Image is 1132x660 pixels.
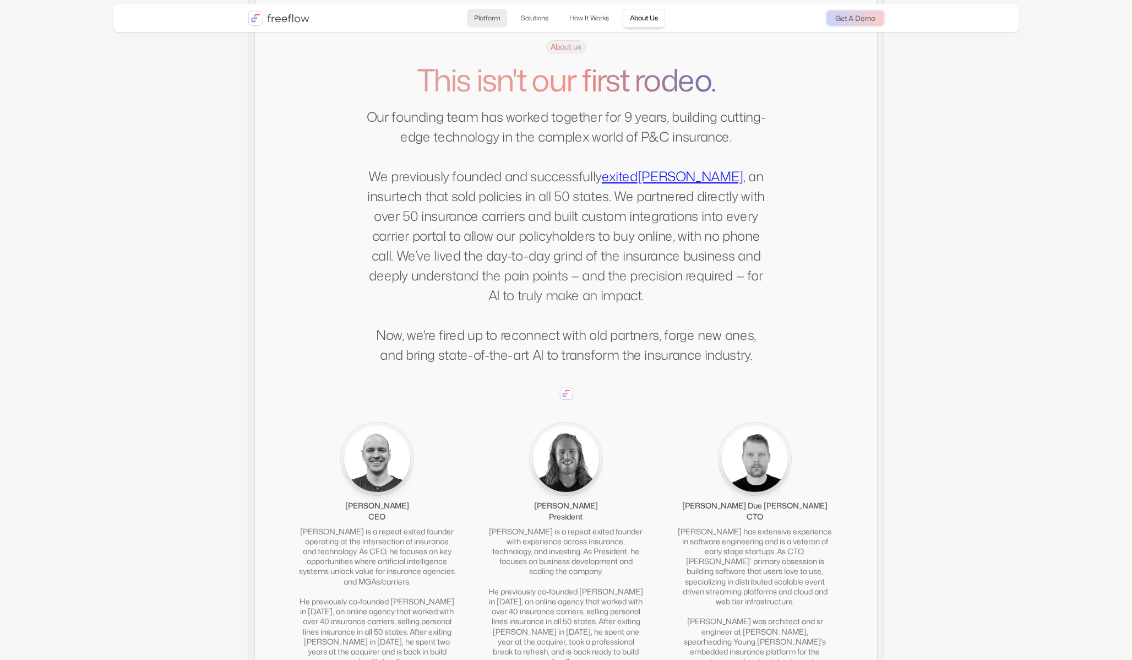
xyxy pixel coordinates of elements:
div: CTO [747,511,763,522]
div: [PERSON_NAME] [345,500,409,511]
a: Get A Demo [826,10,884,26]
h1: This isn't our first rodeo. [366,62,766,98]
a: Platform [467,9,507,28]
div: CEO [368,511,385,522]
a: About Us [623,9,665,28]
div: [PERSON_NAME] [534,500,598,511]
a: How It Works [562,9,616,28]
a: exited [602,167,638,186]
a: [PERSON_NAME] [638,167,743,186]
p: Our founding team has worked together for 9 years, building cutting-edge technology in the comple... [366,107,766,365]
a: Solutions [514,9,556,28]
div: [PERSON_NAME] Due [PERSON_NAME] [682,500,828,511]
a: home [248,10,309,26]
span: About us [546,40,586,53]
div: President [549,511,583,522]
